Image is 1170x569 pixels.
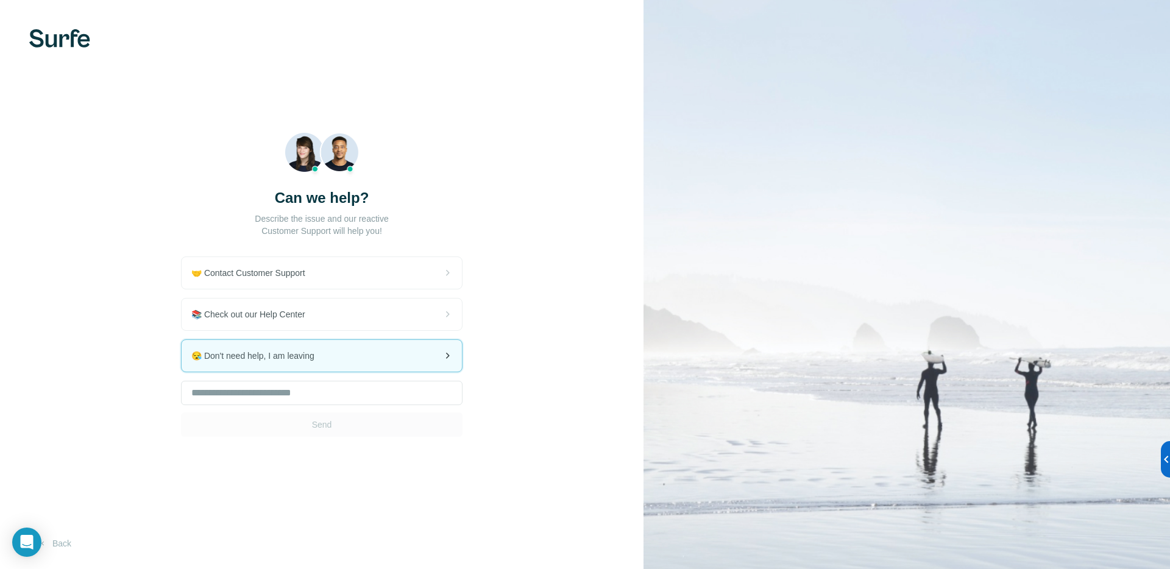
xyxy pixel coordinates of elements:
img: Surfe's logo [29,29,90,48]
span: 🤝 Contact Customer Support [191,267,315,279]
button: Back [29,532,80,554]
p: Describe the issue and our reactive [255,213,388,225]
div: Open Intercom Messenger [12,528,41,557]
h3: Can we help? [275,188,369,208]
span: 📚 Check out our Help Center [191,308,315,320]
span: 😪 Don't need help, I am leaving [191,350,324,362]
p: Customer Support will help you! [261,225,382,237]
img: Beach Photo [285,132,360,178]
